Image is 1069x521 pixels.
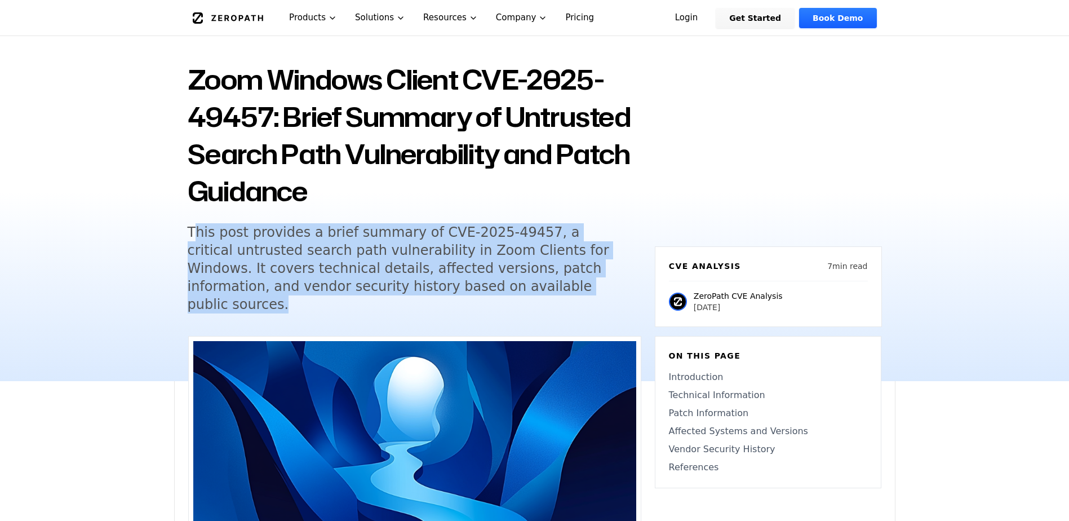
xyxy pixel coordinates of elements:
a: Technical Information [669,388,867,402]
a: Affected Systems and Versions [669,425,867,438]
h5: This post provides a brief summary of CVE-2025-49457, a critical untrusted search path vulnerabil... [188,223,620,314]
a: Vendor Security History [669,443,867,456]
p: ZeroPath CVE Analysis [694,290,783,302]
a: Patch Information [669,407,867,420]
a: References [669,461,867,474]
a: Login [662,8,712,28]
img: ZeroPath CVE Analysis [669,293,687,311]
p: 7 min read [827,260,867,272]
h6: CVE Analysis [669,260,741,272]
a: Book Demo [799,8,876,28]
a: Get Started [716,8,795,28]
a: Introduction [669,370,867,384]
p: [DATE] [694,302,783,313]
h1: Zoom Windows Client CVE-2025-49457: Brief Summary of Untrusted Search Path Vulnerability and Patc... [188,61,641,210]
h6: On this page [669,350,867,361]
